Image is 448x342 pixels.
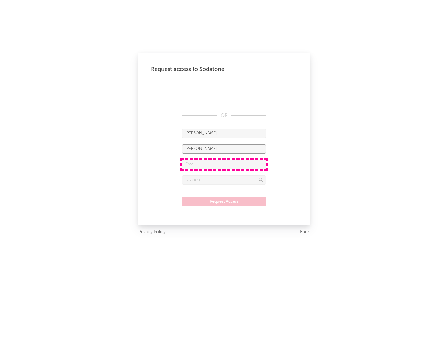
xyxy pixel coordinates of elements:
[182,129,266,138] input: First Name
[182,144,266,154] input: Last Name
[182,160,266,169] input: Email
[151,66,297,73] div: Request access to Sodatone
[300,228,310,236] a: Back
[182,112,266,119] div: OR
[182,175,266,185] input: Division
[182,197,266,206] button: Request Access
[138,228,166,236] a: Privacy Policy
